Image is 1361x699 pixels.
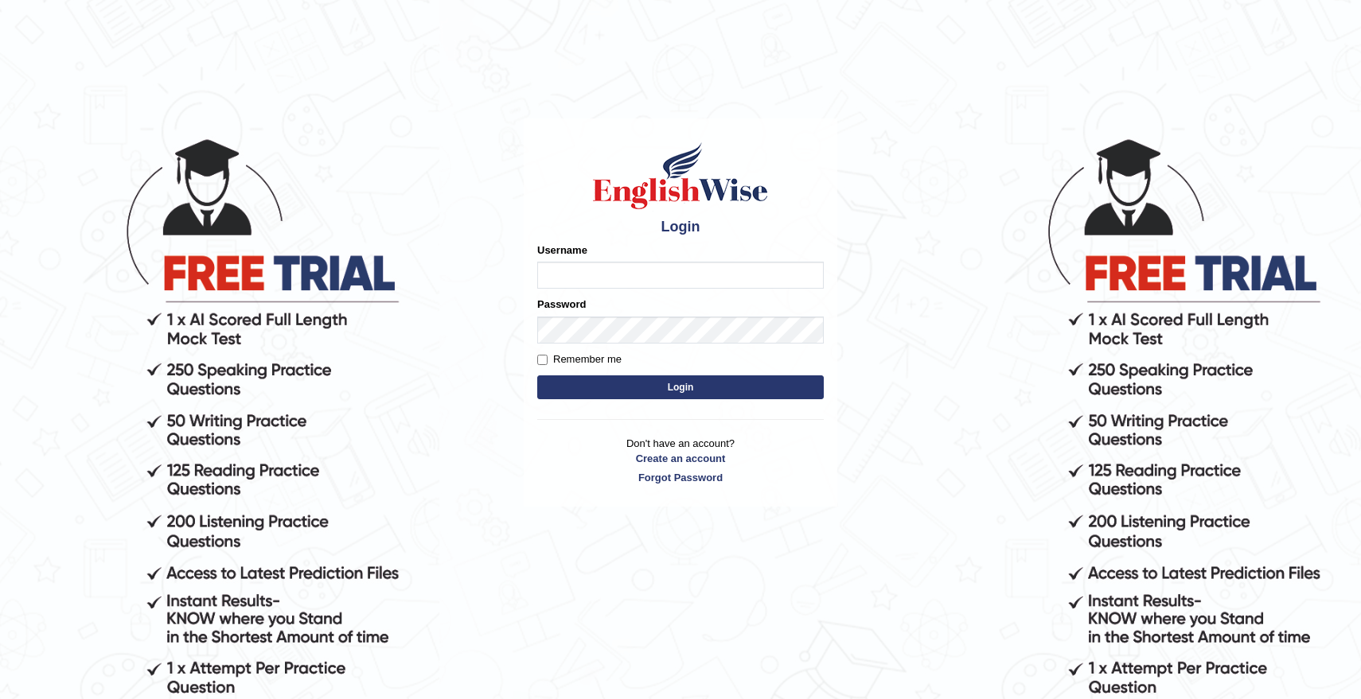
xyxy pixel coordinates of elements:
img: Logo of English Wise sign in for intelligent practice with AI [590,140,771,212]
h4: Login [537,219,824,235]
input: Remember me [537,355,548,365]
a: Forgot Password [537,470,824,485]
button: Login [537,375,824,399]
label: Username [537,243,587,258]
p: Don't have an account? [537,436,824,485]
label: Password [537,297,586,312]
label: Remember me [537,351,622,367]
a: Create an account [537,451,824,466]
